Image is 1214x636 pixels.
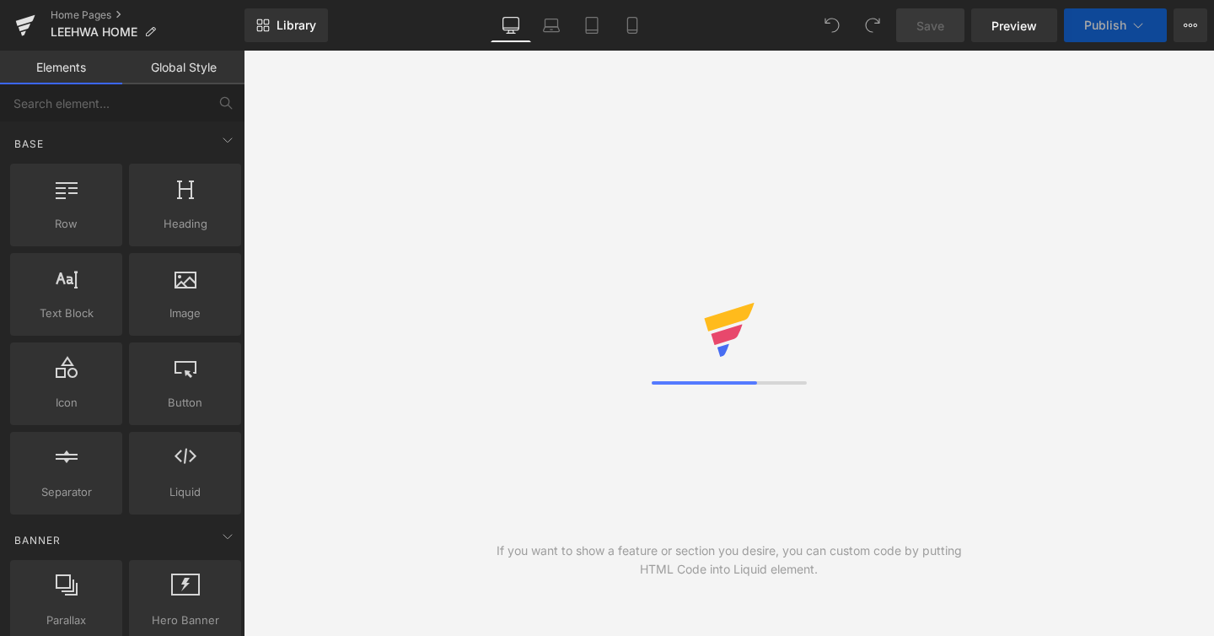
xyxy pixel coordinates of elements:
[572,8,612,42] a: Tablet
[815,8,849,42] button: Undo
[51,8,244,22] a: Home Pages
[1064,8,1167,42] button: Publish
[15,305,117,322] span: Text Block
[916,17,944,35] span: Save
[15,215,117,233] span: Row
[134,215,236,233] span: Heading
[971,8,1057,42] a: Preview
[134,612,236,629] span: Hero Banner
[486,542,972,579] div: If you want to show a feature or section you desire, you can custom code by putting HTML Code int...
[1174,8,1207,42] button: More
[856,8,889,42] button: Redo
[991,17,1037,35] span: Preview
[612,8,653,42] a: Mobile
[134,305,236,322] span: Image
[15,394,117,412] span: Icon
[13,532,62,548] span: Banner
[244,8,328,42] a: New Library
[1084,19,1126,32] span: Publish
[13,136,46,152] span: Base
[531,8,572,42] a: Laptop
[51,25,137,39] span: LEEHWA HOME
[134,483,236,501] span: Liquid
[134,394,236,412] span: Button
[122,51,244,84] a: Global Style
[491,8,531,42] a: Desktop
[277,18,316,33] span: Library
[15,612,117,629] span: Parallax
[15,483,117,501] span: Separator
